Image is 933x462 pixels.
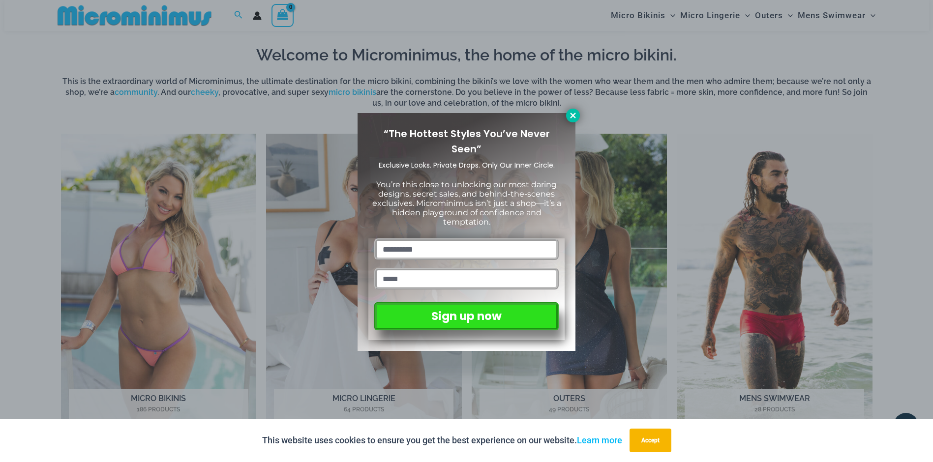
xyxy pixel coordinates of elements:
[577,435,622,445] a: Learn more
[566,109,580,122] button: Close
[262,433,622,448] p: This website uses cookies to ensure you get the best experience on our website.
[630,429,671,452] button: Accept
[384,127,550,156] span: “The Hottest Styles You’ve Never Seen”
[372,180,561,227] span: You’re this close to unlocking our most daring designs, secret sales, and behind-the-scenes exclu...
[379,160,555,170] span: Exclusive Looks. Private Drops. Only Our Inner Circle.
[374,302,559,330] button: Sign up now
